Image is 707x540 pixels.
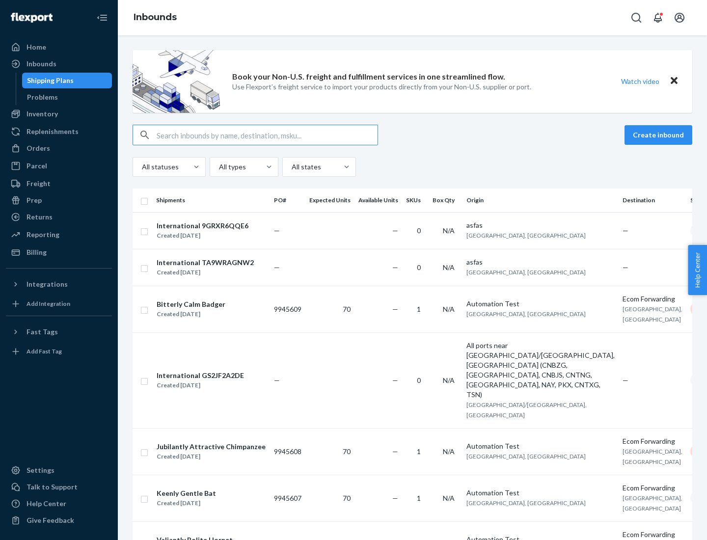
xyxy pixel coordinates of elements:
[623,294,682,304] div: Ecom Forwarding
[392,376,398,384] span: —
[466,401,587,419] span: [GEOGRAPHIC_DATA]/[GEOGRAPHIC_DATA], [GEOGRAPHIC_DATA]
[6,296,112,312] a: Add Integration
[27,515,74,525] div: Give Feedback
[623,448,682,465] span: [GEOGRAPHIC_DATA], [GEOGRAPHIC_DATA]
[27,59,56,69] div: Inbounds
[157,258,254,268] div: International TA9WRAGNW2
[6,244,112,260] a: Billing
[623,530,682,540] div: Ecom Forwarding
[22,89,112,105] a: Problems
[157,498,216,508] div: Created [DATE]
[157,125,378,145] input: Search inbounds by name, destination, msku...
[417,447,421,456] span: 1
[392,305,398,313] span: —
[305,189,354,212] th: Expected Units
[392,263,398,271] span: —
[623,483,682,493] div: Ecom Forwarding
[626,8,646,27] button: Open Search Box
[392,447,398,456] span: —
[466,310,586,318] span: [GEOGRAPHIC_DATA], [GEOGRAPHIC_DATA]
[157,268,254,277] div: Created [DATE]
[27,247,47,257] div: Billing
[157,299,225,309] div: Bitterly Calm Badger
[402,189,429,212] th: SKUs
[466,232,586,239] span: [GEOGRAPHIC_DATA], [GEOGRAPHIC_DATA]
[27,327,58,337] div: Fast Tags
[27,179,51,189] div: Freight
[623,263,628,271] span: —
[126,3,185,32] ol: breadcrumbs
[270,189,305,212] th: PO#
[443,494,455,502] span: N/A
[157,231,248,241] div: Created [DATE]
[670,8,689,27] button: Open account menu
[157,452,266,461] div: Created [DATE]
[6,227,112,243] a: Reporting
[429,189,462,212] th: Box Qty
[134,12,177,23] a: Inbounds
[343,447,351,456] span: 70
[619,189,686,212] th: Destination
[443,447,455,456] span: N/A
[27,161,47,171] div: Parcel
[27,127,79,136] div: Replenishments
[27,92,58,102] div: Problems
[688,245,707,295] span: Help Center
[466,441,615,451] div: Automation Test
[274,263,280,271] span: —
[27,76,74,85] div: Shipping Plans
[27,195,42,205] div: Prep
[27,143,50,153] div: Orders
[466,499,586,507] span: [GEOGRAPHIC_DATA], [GEOGRAPHIC_DATA]
[152,189,270,212] th: Shipments
[443,305,455,313] span: N/A
[232,82,531,92] p: Use Flexport’s freight service to import your products directly from your Non-U.S. supplier or port.
[6,276,112,292] button: Integrations
[6,344,112,359] a: Add Fast Tag
[443,376,455,384] span: N/A
[6,106,112,122] a: Inventory
[274,226,280,235] span: —
[157,221,248,231] div: International 9GRXR6QQE6
[270,286,305,332] td: 9945609
[270,475,305,521] td: 9945607
[417,305,421,313] span: 1
[232,71,505,82] p: Book your Non-U.S. freight and fulfillment services in one streamlined flow.
[27,482,78,492] div: Talk to Support
[392,494,398,502] span: —
[466,488,615,498] div: Automation Test
[466,299,615,309] div: Automation Test
[157,371,244,380] div: International GS2JF2A2DE
[291,162,292,172] input: All states
[27,109,58,119] div: Inventory
[157,380,244,390] div: Created [DATE]
[6,158,112,174] a: Parcel
[218,162,219,172] input: All types
[417,494,421,502] span: 1
[466,220,615,230] div: asfas
[466,341,615,400] div: All ports near [GEOGRAPHIC_DATA]/[GEOGRAPHIC_DATA], [GEOGRAPHIC_DATA] (CNBZG, [GEOGRAPHIC_DATA], ...
[27,299,70,308] div: Add Integration
[625,125,692,145] button: Create inbound
[92,8,112,27] button: Close Navigation
[11,13,53,23] img: Flexport logo
[6,462,112,478] a: Settings
[6,124,112,139] a: Replenishments
[6,192,112,208] a: Prep
[27,42,46,52] div: Home
[6,479,112,495] a: Talk to Support
[6,176,112,191] a: Freight
[6,496,112,512] a: Help Center
[157,442,266,452] div: Jubilantly Attractive Chimpanzee
[392,226,398,235] span: —
[343,305,351,313] span: 70
[27,465,54,475] div: Settings
[417,226,421,235] span: 0
[343,494,351,502] span: 70
[354,189,402,212] th: Available Units
[6,39,112,55] a: Home
[6,209,112,225] a: Returns
[417,263,421,271] span: 0
[623,436,682,446] div: Ecom Forwarding
[6,56,112,72] a: Inbounds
